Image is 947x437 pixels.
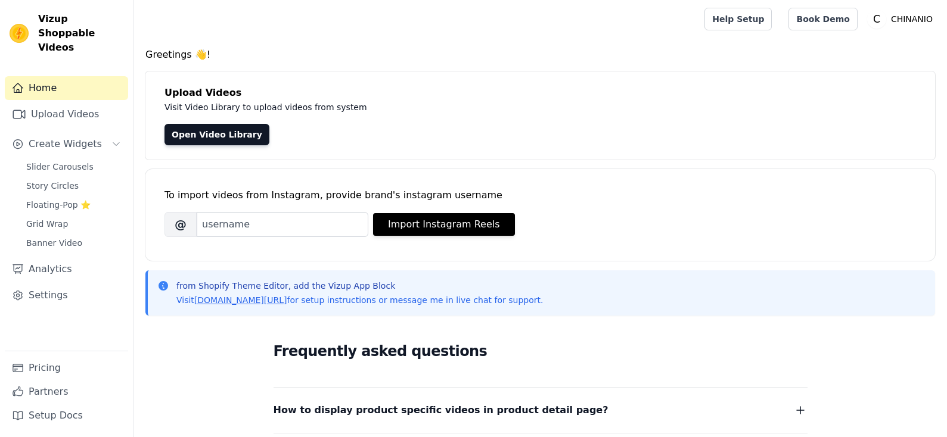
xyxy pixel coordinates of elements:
[29,137,102,151] span: Create Widgets
[19,177,128,194] a: Story Circles
[26,161,94,173] span: Slider Carousels
[5,404,128,427] a: Setup Docs
[194,295,287,305] a: [DOMAIN_NAME][URL]
[197,212,368,237] input: username
[145,48,935,62] h4: Greetings 👋!
[788,8,857,30] a: Book Demo
[704,8,772,30] a: Help Setup
[5,76,128,100] a: Home
[19,235,128,251] a: Banner Video
[26,218,68,230] span: Grid Wrap
[5,356,128,380] a: Pricing
[19,158,128,175] a: Slider Carousels
[26,199,91,211] span: Floating-Pop ⭐
[10,24,29,43] img: Vizup
[274,402,608,419] span: How to display product specific videos in product detail page?
[164,86,916,100] h4: Upload Videos
[886,8,937,30] p: CHINANIO
[19,196,128,213] a: Floating-Pop ⭐
[164,212,197,237] span: @
[5,102,128,126] a: Upload Videos
[38,12,123,55] span: Vizup Shoppable Videos
[5,283,128,307] a: Settings
[176,280,543,292] p: from Shopify Theme Editor, add the Vizup App Block
[274,339,808,363] h2: Frequently asked questions
[164,124,269,145] a: Open Video Library
[26,180,79,192] span: Story Circles
[26,237,82,249] span: Banner Video
[373,213,515,236] button: Import Instagram Reels
[164,100,698,114] p: Visit Video Library to upload videos from system
[19,216,128,232] a: Grid Wrap
[5,132,128,156] button: Create Widgets
[867,8,937,30] button: C CHINANIO
[873,13,880,25] text: C
[5,257,128,281] a: Analytics
[176,294,543,306] p: Visit for setup instructions or message me in live chat for support.
[164,188,916,202] div: To import videos from Instagram, provide brand's instagram username
[5,380,128,404] a: Partners
[274,402,808,419] button: How to display product specific videos in product detail page?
